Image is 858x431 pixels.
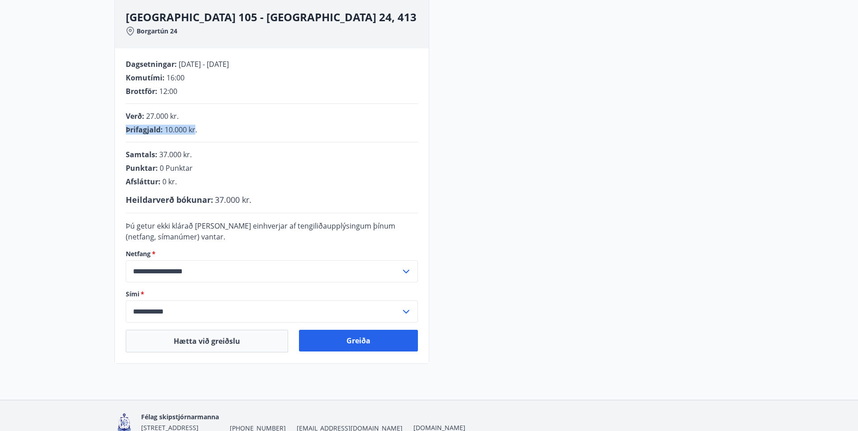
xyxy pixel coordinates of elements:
span: 0 Punktar [160,163,193,173]
span: 0 kr. [162,177,177,187]
span: [DATE] - [DATE] [179,59,229,69]
span: 37.000 kr. [159,150,192,159]
span: Punktar : [126,163,158,173]
button: Hætta við greiðslu [126,330,288,352]
span: Samtals : [126,150,157,159]
button: Greiða [299,330,418,351]
span: Borgartún 24 [137,27,177,36]
h3: [GEOGRAPHIC_DATA] 105 - [GEOGRAPHIC_DATA] 24, 413 [126,9,429,25]
label: Netfang [126,249,418,258]
span: 10.000 kr. [165,125,197,135]
span: 27.000 kr. [146,111,179,121]
span: 16:00 [166,73,185,83]
span: 12:00 [159,86,177,96]
span: Þú getur ekki klárað [PERSON_NAME] einhverjar af tengiliðaupplýsingum þínum (netfang, símanúmer) ... [126,221,395,242]
span: Þrifagjald : [126,125,163,135]
span: Afsláttur : [126,177,161,187]
span: Dagsetningar : [126,59,177,69]
span: Félag skipstjórnarmanna [141,412,219,421]
span: 37.000 kr. [215,194,251,205]
span: Komutími : [126,73,165,83]
span: Verð : [126,111,144,121]
span: Brottför : [126,86,157,96]
span: Heildarverð bókunar : [126,194,213,205]
label: Sími [126,290,418,299]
